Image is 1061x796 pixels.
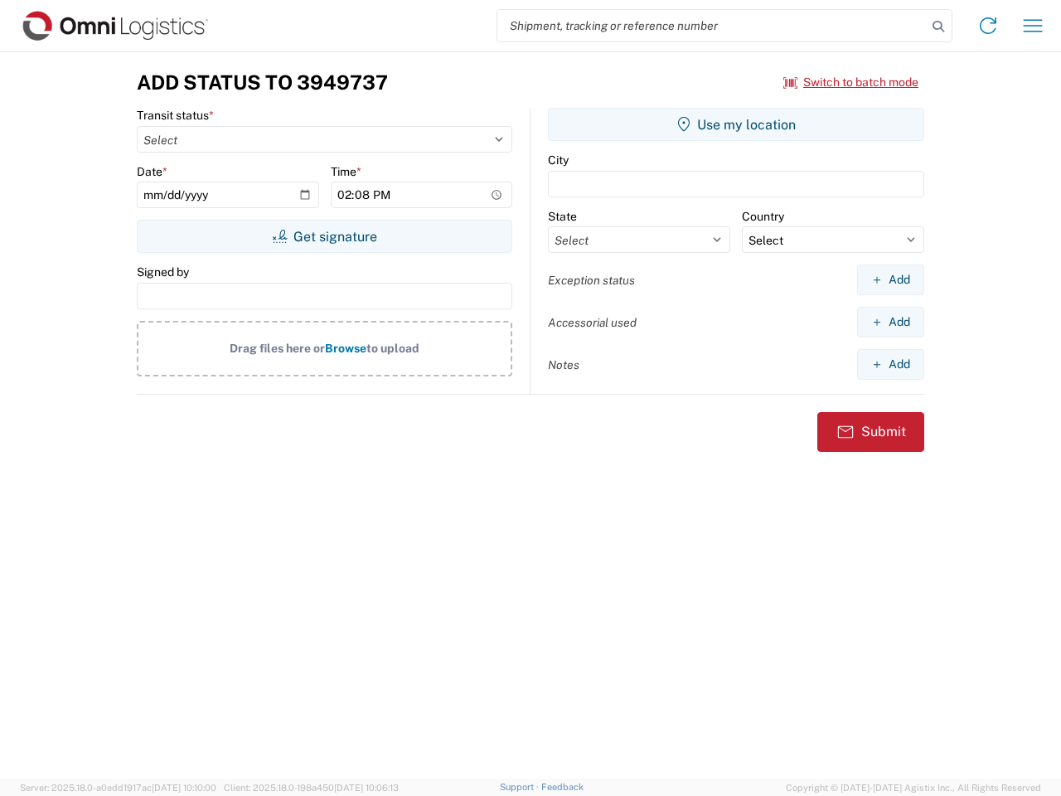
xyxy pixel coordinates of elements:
[497,10,927,41] input: Shipment, tracking or reference number
[548,357,579,372] label: Notes
[783,69,918,96] button: Switch to batch mode
[548,153,569,167] label: City
[224,783,399,793] span: Client: 2025.18.0-198a450
[334,783,399,793] span: [DATE] 10:06:13
[786,780,1041,795] span: Copyright © [DATE]-[DATE] Agistix Inc., All Rights Reserved
[857,265,924,295] button: Add
[541,782,584,792] a: Feedback
[137,70,388,95] h3: Add Status to 3949737
[137,220,512,253] button: Get signature
[20,783,216,793] span: Server: 2025.18.0-a0edd1917ac
[817,412,924,452] button: Submit
[137,164,167,179] label: Date
[366,342,419,355] span: to upload
[548,209,577,224] label: State
[548,108,924,141] button: Use my location
[325,342,366,355] span: Browse
[137,265,189,279] label: Signed by
[331,164,361,179] label: Time
[548,273,635,288] label: Exception status
[548,315,637,330] label: Accessorial used
[230,342,325,355] span: Drag files here or
[857,349,924,380] button: Add
[857,307,924,337] button: Add
[742,209,784,224] label: Country
[500,782,541,792] a: Support
[152,783,216,793] span: [DATE] 10:10:00
[137,108,214,123] label: Transit status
